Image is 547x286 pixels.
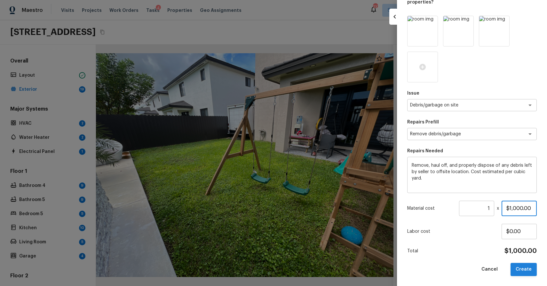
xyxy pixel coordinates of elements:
[511,263,537,276] button: Create
[408,16,438,46] img: room img
[410,131,516,137] textarea: Remove debris/garbage
[412,162,532,188] textarea: Remove, haul off, and properly dispose of any debris left by seller to offsite location. Cost est...
[407,148,537,154] p: Repairs Needed
[407,248,418,254] p: Total
[410,102,516,108] textarea: Debris/garbage on site
[407,90,537,97] p: Issue
[504,247,537,255] h4: $1,000.00
[407,201,537,216] div: x
[443,16,473,46] img: room img
[407,205,456,212] p: Material cost
[526,101,535,110] button: Open
[407,228,502,235] p: Labor cost
[479,16,509,46] img: room img
[407,119,537,125] p: Repairs Prefill
[476,263,503,276] button: Cancel
[526,130,535,139] button: Open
